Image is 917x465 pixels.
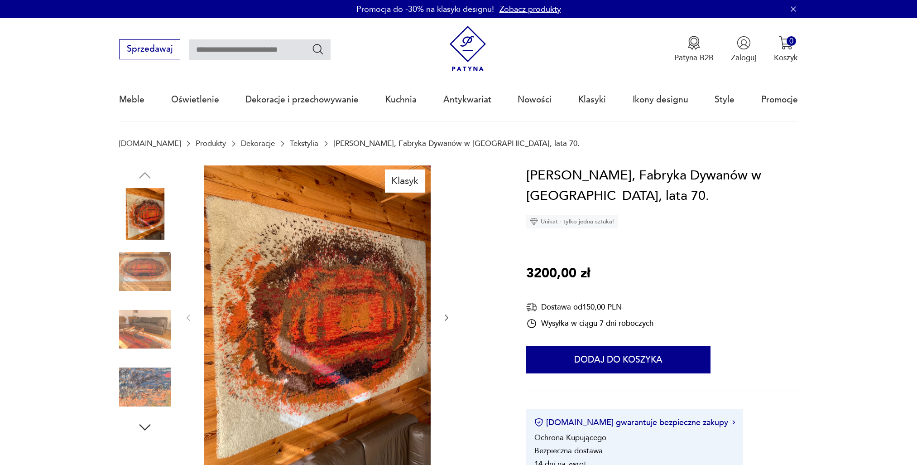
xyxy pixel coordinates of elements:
div: Wysyłka w ciągu 7 dni roboczych [526,318,653,329]
a: Tekstylia [290,139,318,148]
p: Patyna B2B [674,53,714,63]
a: Meble [119,79,144,121]
img: Ikona medalu [687,36,701,50]
div: Klasyk [385,170,425,192]
img: Ikona certyfikatu [534,418,543,427]
a: Dekoracje i przechowywanie [245,79,359,121]
button: 0Koszyk [774,36,798,63]
button: Dodaj do koszyka [526,346,711,373]
a: Ikona medaluPatyna B2B [674,36,714,63]
img: Ikona strzałki w prawo [732,420,735,425]
p: Promocja do -30% na klasyki designu! [356,4,494,15]
div: 0 [787,36,796,46]
a: Oświetlenie [171,79,219,121]
button: Szukaj [312,43,325,56]
img: Ikona koszyka [779,36,793,50]
button: [DOMAIN_NAME] gwarantuje bezpieczne zakupy [534,417,735,428]
a: Dekoracje [241,139,275,148]
a: Nowości [518,79,552,121]
div: Unikat - tylko jedna sztuka! [526,215,618,228]
a: Style [715,79,735,121]
div: Dostawa od 150,00 PLN [526,301,653,313]
li: Bezpieczna dostawa [534,446,603,456]
li: Ochrona Kupującego [534,432,606,443]
a: Kuchnia [385,79,417,121]
img: Ikonka użytkownika [737,36,751,50]
img: Ikona dostawy [526,301,537,313]
img: Zdjęcie produktu Dywan Płomień, Fabryka Dywanów w Kietrzu, lata 70. [119,246,171,297]
p: [PERSON_NAME], Fabryka Dywanów w [GEOGRAPHIC_DATA], lata 70. [333,139,580,148]
p: 3200,00 zł [526,263,590,284]
p: Koszyk [774,53,798,63]
a: Klasyki [578,79,606,121]
button: Patyna B2B [674,36,714,63]
h1: [PERSON_NAME], Fabryka Dywanów w [GEOGRAPHIC_DATA], lata 70. [526,165,797,207]
p: Zaloguj [731,53,756,63]
img: Patyna - sklep z meblami i dekoracjami vintage [445,26,491,72]
img: Zdjęcie produktu Dywan Płomień, Fabryka Dywanów w Kietrzu, lata 70. [119,304,171,355]
a: Sprzedawaj [119,46,180,53]
img: Ikona diamentu [530,218,538,226]
a: Produkty [196,139,226,148]
button: Sprzedawaj [119,39,180,59]
a: [DOMAIN_NAME] [119,139,181,148]
a: Promocje [761,79,798,121]
a: Antykwariat [443,79,491,121]
img: Zdjęcie produktu Dywan Płomień, Fabryka Dywanów w Kietrzu, lata 70. [119,361,171,413]
a: Ikony designu [633,79,688,121]
img: Zdjęcie produktu Dywan Płomień, Fabryka Dywanów w Kietrzu, lata 70. [119,188,171,240]
button: Zaloguj [731,36,756,63]
a: Zobacz produkty [499,4,561,15]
